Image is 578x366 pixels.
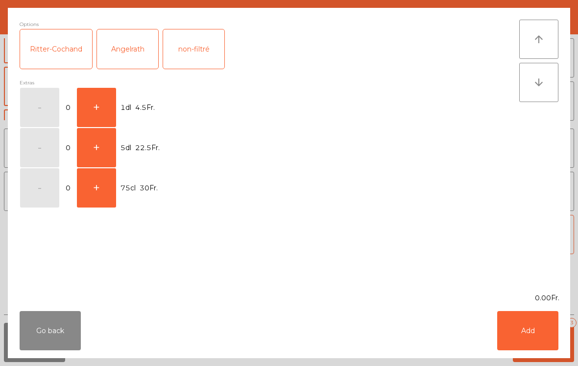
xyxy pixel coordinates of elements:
[135,141,160,155] span: 22.5Fr.
[77,128,116,167] button: +
[77,168,116,208] button: +
[533,33,545,45] i: arrow_upward
[140,182,158,195] span: 30Fr.
[120,182,136,195] span: 75cl
[20,20,39,29] span: Options
[97,29,158,69] div: Angelrath
[60,182,76,195] span: 0
[533,77,545,88] i: arrow_downward
[163,29,224,69] div: non-filtré
[77,88,116,127] button: +
[120,101,131,114] span: 1dl
[519,63,558,102] button: arrow_downward
[20,29,92,69] div: Ritter-Cochand
[519,20,558,59] button: arrow_upward
[497,311,558,350] button: Add
[8,293,570,303] div: 0.00Fr.
[60,101,76,114] span: 0
[60,141,76,155] span: 0
[135,101,155,114] span: 4.5Fr.
[20,311,81,350] button: Go back
[20,78,519,87] div: Extras
[120,141,131,155] span: 5dl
